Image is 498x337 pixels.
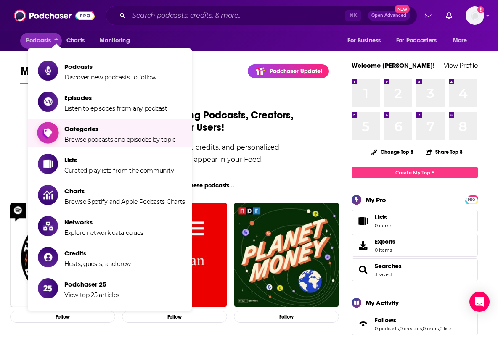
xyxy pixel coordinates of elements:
img: Podchaser - Follow, Share and Rate Podcasts [14,8,95,24]
a: Follows [355,318,371,330]
span: Episodes [64,94,167,102]
button: open menu [94,33,140,49]
img: User Profile [466,6,484,25]
span: Podcasts [64,63,156,71]
a: Exports [352,234,478,257]
span: Lists [64,156,174,164]
button: close menu [20,33,62,49]
span: Exports [375,238,395,245]
div: My Activity [366,299,399,307]
button: Follow [10,311,115,323]
span: , [422,326,423,332]
a: Charts [61,33,90,49]
a: Create My Top 8 [352,167,478,178]
a: 0 lists [440,326,452,332]
svg: Add a profile image [477,6,484,13]
a: 0 creators [400,326,422,332]
button: Follow [234,311,339,323]
button: Follow [122,311,227,323]
span: Logged in as bgast63 [466,6,484,25]
span: Podcasts [26,35,51,47]
a: My Feed [20,64,65,84]
a: Show notifications dropdown [421,8,436,23]
span: Browse Spotify and Apple Podcasts Charts [64,198,185,205]
span: Lists [375,213,387,221]
span: Lists [375,213,392,221]
span: Exports [355,240,371,251]
span: Categories [64,125,176,133]
span: Networks [64,218,143,226]
button: Share Top 8 [425,144,463,160]
a: 3 saved [375,271,392,277]
a: PRO [466,196,477,203]
span: For Podcasters [396,35,437,47]
span: View top 25 articles [64,291,119,299]
button: Open AdvancedNew [368,11,410,21]
span: For Business [347,35,381,47]
span: My Feed [20,64,65,83]
span: , [439,326,440,332]
span: Searches [352,258,478,281]
button: open menu [342,33,391,49]
span: Open Advanced [371,13,406,18]
span: Follows [375,316,396,324]
div: Open Intercom Messenger [469,292,490,312]
span: Explore network catalogues [64,229,143,237]
span: New [395,5,410,13]
a: Show notifications dropdown [442,8,456,23]
a: 0 users [423,326,439,332]
span: ⌘ K [345,10,361,21]
a: Searches [355,264,371,276]
a: Lists [352,210,478,232]
img: The Joe Rogan Experience [10,203,115,308]
span: Hosts, guests, and crew [64,260,131,268]
button: Show profile menu [466,6,484,25]
span: 0 items [375,247,395,253]
span: Charts [66,35,85,47]
span: Credits [64,249,131,257]
span: Listen to episodes from any podcast [64,105,167,112]
a: View Profile [444,61,478,69]
span: Follows [352,313,478,335]
img: Planet Money [234,203,339,308]
span: Charts [64,187,185,195]
span: Browse podcasts and episodes by topic [64,136,176,143]
a: Welcome [PERSON_NAME]! [352,61,435,69]
input: Search podcasts, credits, & more... [129,9,345,22]
div: My Pro [366,196,386,204]
p: Podchaser Update! [270,68,322,75]
span: Podchaser 25 [64,280,119,288]
span: Curated playlists from the community [64,167,174,174]
span: Lists [355,215,371,227]
a: 0 podcasts [375,326,399,332]
span: More [453,35,467,47]
a: Follows [375,316,452,324]
a: Searches [375,262,402,270]
span: 0 items [375,223,392,229]
span: PRO [466,197,477,203]
button: Change Top 8 [366,147,419,157]
div: Search podcasts, credits, & more... [106,6,417,25]
div: Not sure who to follow? Try these podcasts... [7,182,342,189]
span: Monitoring [100,35,130,47]
span: , [399,326,400,332]
span: Discover new podcasts to follow [64,74,156,81]
button: open menu [447,33,478,49]
button: open menu [391,33,449,49]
